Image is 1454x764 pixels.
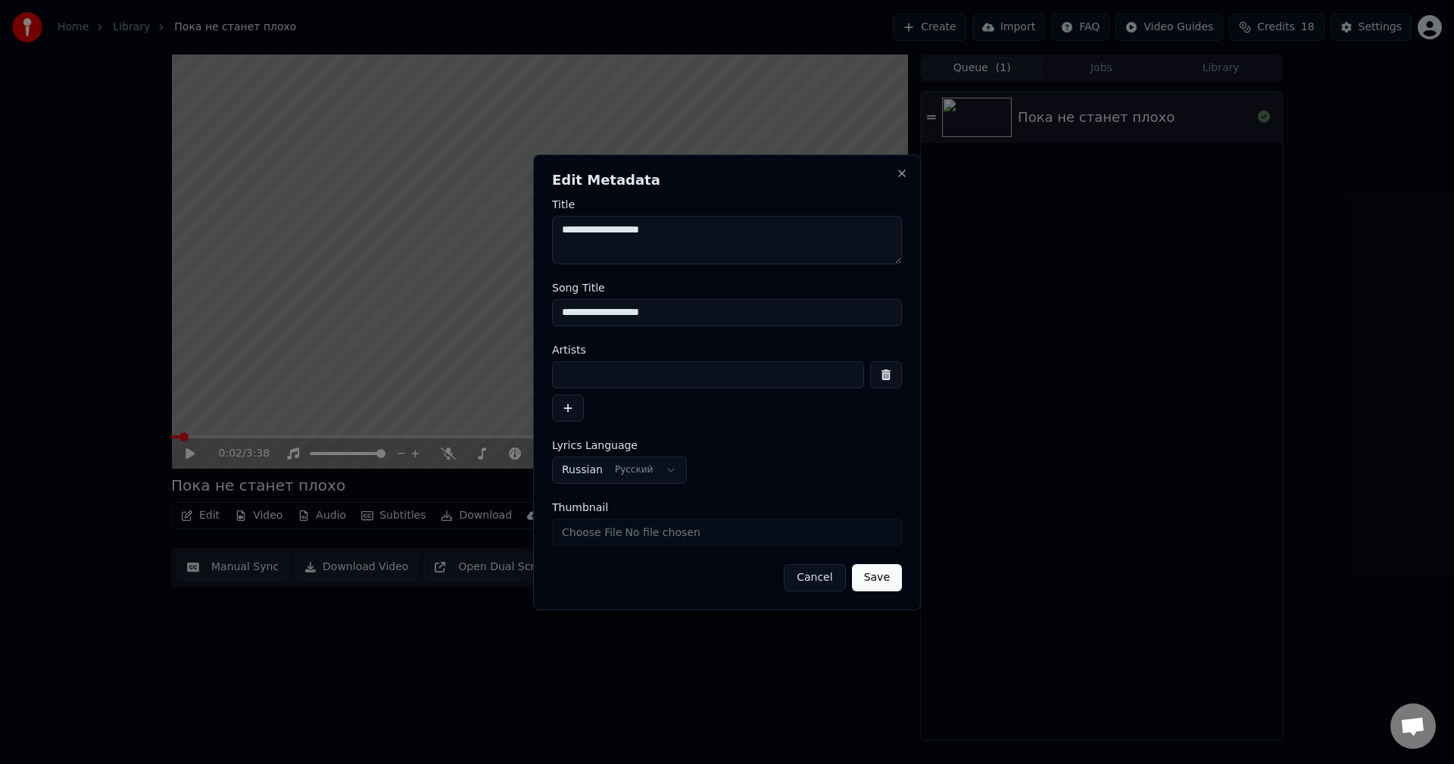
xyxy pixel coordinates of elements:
[852,564,902,591] button: Save
[552,199,902,210] label: Title
[552,173,902,187] h2: Edit Metadata
[784,564,845,591] button: Cancel
[552,345,902,355] label: Artists
[552,282,902,293] label: Song Title
[552,440,638,451] span: Lyrics Language
[552,502,608,513] span: Thumbnail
